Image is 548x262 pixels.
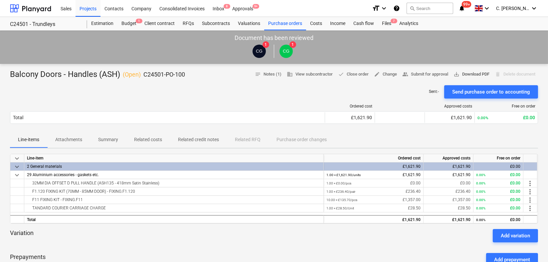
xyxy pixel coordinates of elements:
[426,216,470,224] div: £1,621.90
[326,173,361,177] small: 1.00 × £1,621.90 / units
[134,136,162,143] p: Related costs
[55,136,82,143] p: Attachments
[526,196,534,204] span: more_vert
[143,71,185,79] p: C24501-PO-100
[374,71,380,77] span: edit
[426,171,470,179] div: £1,621.90
[335,69,371,80] button: Close order
[530,4,538,12] i: keyboard_arrow_down
[13,163,21,171] span: keyboard_arrow_down
[198,17,234,30] a: Subcontracts
[255,71,281,78] span: Notes (1)
[476,162,520,171] div: £0.00
[476,171,520,179] div: £0.00
[374,71,397,78] span: Change
[458,4,465,12] i: notifications
[140,17,179,30] div: Client contract
[98,136,118,143] p: Summary
[326,204,421,212] div: £28.50
[117,17,140,30] div: Budget
[328,115,372,120] div: £1,621.90
[27,179,321,187] div: 32MM DIA OFFSET D PULL HANDLE (ASH135 - 418mm Satin Stainless)
[283,49,289,54] span: CG
[13,171,21,179] span: keyboard_arrow_down
[326,181,351,185] small: 1.00 × £0.00 / pcs
[264,17,306,30] div: Purchase orders
[255,71,261,77] span: notes
[338,71,344,77] span: done
[306,17,326,30] a: Costs
[473,154,523,162] div: Free on order
[179,17,198,30] a: RFQs
[426,196,470,204] div: £1,357.00
[287,71,293,77] span: business
[393,4,400,12] i: Knowledge base
[235,34,313,42] p: Document has been reviewed
[13,154,21,162] span: keyboard_arrow_down
[451,69,492,80] button: Download PDF
[284,69,335,80] button: View subcontractor
[326,162,421,171] div: £1,621.90
[224,4,230,9] span: 8
[526,204,534,212] span: more_vert
[178,136,219,143] p: Related credit notes
[476,181,485,185] small: 0.00%
[400,69,451,80] button: Submit for approval
[496,6,529,11] span: C. [PERSON_NAME]
[462,1,471,8] span: 99+
[526,188,534,196] span: more_vert
[279,45,293,58] div: Cristi Gandulescu
[18,136,39,143] p: Line-items
[256,49,263,54] span: CG
[410,6,415,11] span: search
[87,17,117,30] a: Estimation
[444,85,538,99] button: Send purchase order to accounting
[289,41,296,48] span: 1
[476,206,485,210] small: 0.00%
[378,17,395,30] a: Files7
[407,3,453,14] button: Search
[263,41,269,48] span: 1
[476,173,485,177] small: 0.00%
[424,154,473,162] div: Approved costs
[501,231,530,240] div: Add variation
[426,162,470,171] div: £1,621.90
[338,71,369,78] span: Close order
[476,179,520,187] div: £0.00
[454,71,459,77] span: save_alt
[476,187,520,196] div: £0.00
[24,215,324,223] div: Total
[476,198,485,202] small: 0.00%
[452,88,530,96] div: Send purchase order to accounting
[10,69,185,80] div: Balcony Doors - Handles (ASH)
[402,71,408,77] span: people_alt
[476,216,520,224] div: £0.00
[476,218,485,222] small: 0.00%
[24,154,324,162] div: Line-item
[326,187,421,196] div: £236.40
[426,179,470,187] div: £0.00
[477,115,535,120] div: £0.00
[117,17,140,30] a: Budget1
[477,116,488,120] small: 0.00%
[234,17,264,30] a: Valuations
[252,69,284,80] button: Notes (1)
[326,196,421,204] div: £1,357.00
[328,104,372,109] div: Ordered cost
[371,69,400,80] button: Change
[253,45,266,58] div: Cristi Gandulescu
[378,17,395,30] div: Files
[391,19,397,23] span: 7
[395,17,422,30] a: Analytics
[27,187,321,195] div: F1.120 FIXING KIT (70MM - 85MM DOOR) - FIXING.F1.120
[326,17,349,30] a: Income
[476,190,485,193] small: 0.00%
[526,179,534,187] span: more_vert
[13,115,23,120] div: Total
